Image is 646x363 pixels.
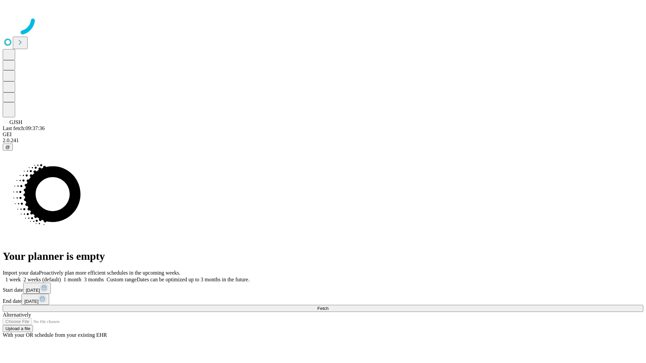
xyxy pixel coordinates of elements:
[9,119,22,125] span: GJSH
[5,277,21,282] span: 1 week
[39,270,180,276] span: Proactively plan more efficient schedules in the upcoming weeks.
[23,283,51,294] button: [DATE]
[26,288,40,293] span: [DATE]
[107,277,137,282] span: Custom range
[3,325,33,332] button: Upload a file
[24,299,38,304] span: [DATE]
[317,306,328,311] span: Fetch
[3,144,13,151] button: @
[3,294,643,305] div: End date
[3,137,643,144] div: 2.0.241
[22,294,49,305] button: [DATE]
[24,277,61,282] span: 2 weeks (default)
[64,277,81,282] span: 1 month
[3,332,107,338] span: With your OR schedule from your existing EHR
[84,277,104,282] span: 3 months
[3,305,643,312] button: Fetch
[3,131,643,137] div: GEI
[3,283,643,294] div: Start date
[5,145,10,150] span: @
[3,270,39,276] span: Import your data
[3,125,45,131] span: Last fetch: 09:37:36
[3,312,31,318] span: Alternatively
[3,250,643,263] h1: Your planner is empty
[137,277,249,282] span: Dates can be optimized up to 3 months in the future.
